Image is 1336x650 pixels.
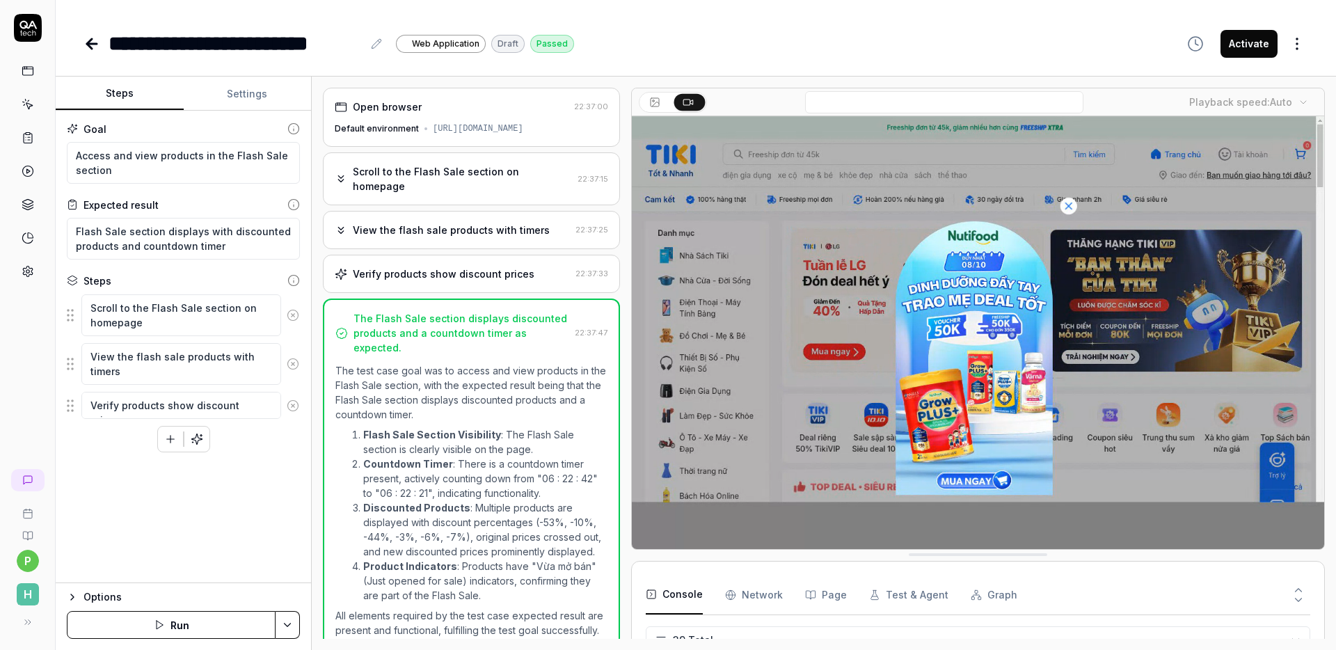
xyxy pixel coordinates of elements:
[335,608,607,637] p: All elements required by the test case expected result are present and functional, fulfilling the...
[17,550,39,572] button: p
[83,198,159,212] div: Expected result
[353,267,534,281] div: Verify products show discount prices
[6,572,49,608] button: H
[6,497,49,519] a: Book a call with us
[83,122,106,136] div: Goal
[281,392,305,420] button: Remove step
[575,328,607,338] time: 22:37:47
[396,34,486,53] a: Web Application
[725,576,783,615] button: Network
[1179,30,1212,58] button: View version history
[575,269,608,278] time: 22:37:33
[17,583,39,605] span: H
[575,225,608,235] time: 22:37:25
[67,391,300,420] div: Suggestions
[281,350,305,378] button: Remove step
[578,174,608,184] time: 22:37:15
[530,35,574,53] div: Passed
[281,301,305,329] button: Remove step
[363,502,470,514] strong: Discounted Products
[335,122,419,135] div: Default environment
[363,559,607,603] li: : Products have "Vừa mở bán" (Just opened for sale) indicators, confirming they are part of the F...
[83,274,111,288] div: Steps
[67,611,276,639] button: Run
[363,457,607,500] li: : There is a countdown timer present, actively counting down from "06 : 22 : 42" to "06 : 22 : 21...
[67,342,300,386] div: Suggestions
[363,429,501,441] strong: Flash Sale Section Visibility
[6,519,49,541] a: Documentation
[971,576,1017,615] button: Graph
[363,458,453,470] strong: Countdown Timer
[574,102,608,111] time: 22:37:00
[1189,95,1292,109] div: Playback speed:
[1220,30,1278,58] button: Activate
[869,576,948,615] button: Test & Agent
[184,77,312,111] button: Settings
[412,38,479,50] span: Web Application
[805,576,847,615] button: Page
[67,294,300,337] div: Suggestions
[83,589,300,605] div: Options
[353,223,550,237] div: View the flash sale products with timers
[353,311,569,355] div: The Flash Sale section displays discounted products and a countdown timer as expected.
[433,122,523,135] div: [URL][DOMAIN_NAME]
[353,164,572,193] div: Scroll to the Flash Sale section on homepage
[363,427,607,457] li: : The Flash Sale section is clearly visible on the page.
[335,363,607,422] p: The test case goal was to access and view products in the Flash Sale section, with the expected r...
[11,469,45,491] a: New conversation
[646,576,703,615] button: Console
[67,589,300,605] button: Options
[56,77,184,111] button: Steps
[363,500,607,559] li: : Multiple products are displayed with discount percentages (-53%, -10%, -44%, -3%, -6%, -7%), or...
[353,100,422,114] div: Open browser
[491,35,525,53] div: Draft
[363,560,457,572] strong: Product Indicators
